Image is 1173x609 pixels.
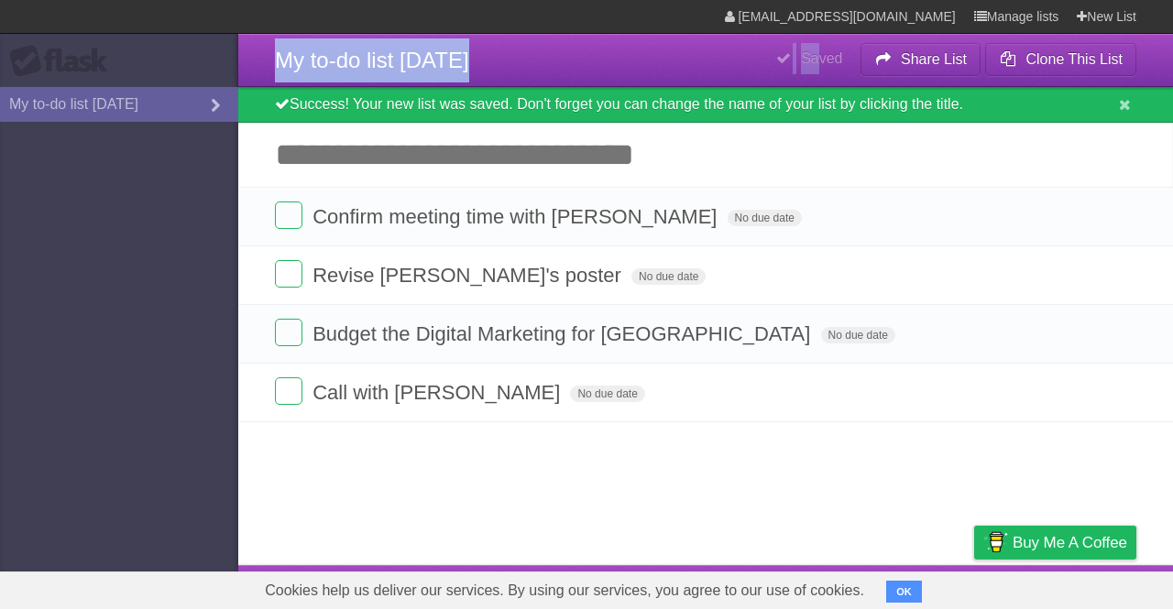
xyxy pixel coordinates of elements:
div: Success! Your new list was saved. Don't forget you can change the name of your list by clicking t... [238,87,1173,123]
span: Confirm meeting time with [PERSON_NAME] [312,205,721,228]
span: Cookies help us deliver our services. By using our services, you agree to our use of cookies. [247,572,882,609]
span: No due date [631,268,706,285]
a: Terms [888,570,928,604]
button: OK [886,581,922,603]
a: Privacy [950,570,998,604]
button: Clone This List [985,43,1136,76]
label: Done [275,377,302,405]
b: Saved [801,50,842,66]
span: Budget the Digital Marketing for [GEOGRAPHIC_DATA] [312,322,815,345]
b: Share List [901,51,967,67]
span: No due date [728,210,802,226]
span: Buy me a coffee [1013,527,1127,559]
span: Call with [PERSON_NAME] [312,381,565,404]
span: My to-do list [DATE] [275,48,469,72]
a: About [730,570,769,604]
span: No due date [821,327,895,343]
a: Buy me a coffee [974,526,1136,560]
label: Done [275,319,302,346]
div: Flask [9,45,119,78]
label: Done [275,260,302,288]
button: Share List [861,43,981,76]
b: Clone This List [1025,51,1123,67]
a: Suggest a feature [1021,570,1136,604]
label: Done [275,201,302,229]
a: Developers [791,570,865,604]
img: Buy me a coffee [983,527,1008,558]
span: No due date [570,386,644,402]
span: Revise [PERSON_NAME]'s poster [312,264,626,287]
